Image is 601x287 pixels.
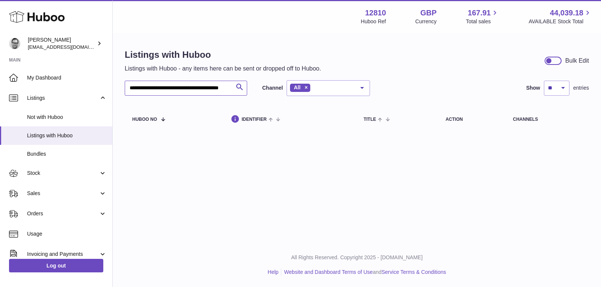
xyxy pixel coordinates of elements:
[529,8,592,25] a: 44,039.18 AVAILABLE Stock Total
[27,132,107,139] span: Listings with Huboo
[565,57,589,65] div: Bulk Edit
[27,170,99,177] span: Stock
[27,251,99,258] span: Invoicing and Payments
[294,84,300,90] span: All
[466,8,499,25] a: 167.91 Total sales
[27,95,99,102] span: Listings
[466,18,499,25] span: Total sales
[27,210,99,217] span: Orders
[468,8,491,18] span: 167.91
[550,8,583,18] span: 44,039.18
[27,114,107,121] span: Not with Huboo
[9,259,103,272] a: Log out
[27,150,107,158] span: Bundles
[284,269,373,275] a: Website and Dashboard Terms of Use
[364,117,376,122] span: title
[242,117,267,122] span: identifier
[361,18,386,25] div: Huboo Ref
[382,269,446,275] a: Service Terms & Conditions
[9,38,20,49] img: internalAdmin-12810@internal.huboo.com
[125,65,321,73] p: Listings with Huboo - any items here can be sent or dropped off to Huboo.
[365,8,386,18] strong: 12810
[445,117,498,122] div: action
[268,269,279,275] a: Help
[125,49,321,61] h1: Listings with Huboo
[27,190,99,197] span: Sales
[529,18,592,25] span: AVAILABLE Stock Total
[420,8,436,18] strong: GBP
[132,117,157,122] span: Huboo no
[119,254,595,261] p: All Rights Reserved. Copyright 2025 - [DOMAIN_NAME]
[28,36,95,51] div: [PERSON_NAME]
[281,269,446,276] li: and
[28,44,110,50] span: [EMAIL_ADDRESS][DOMAIN_NAME]
[262,84,283,92] label: Channel
[415,18,437,25] div: Currency
[27,230,107,237] span: Usage
[27,74,107,81] span: My Dashboard
[513,117,582,122] div: channels
[573,84,589,92] span: entries
[526,84,540,92] label: Show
